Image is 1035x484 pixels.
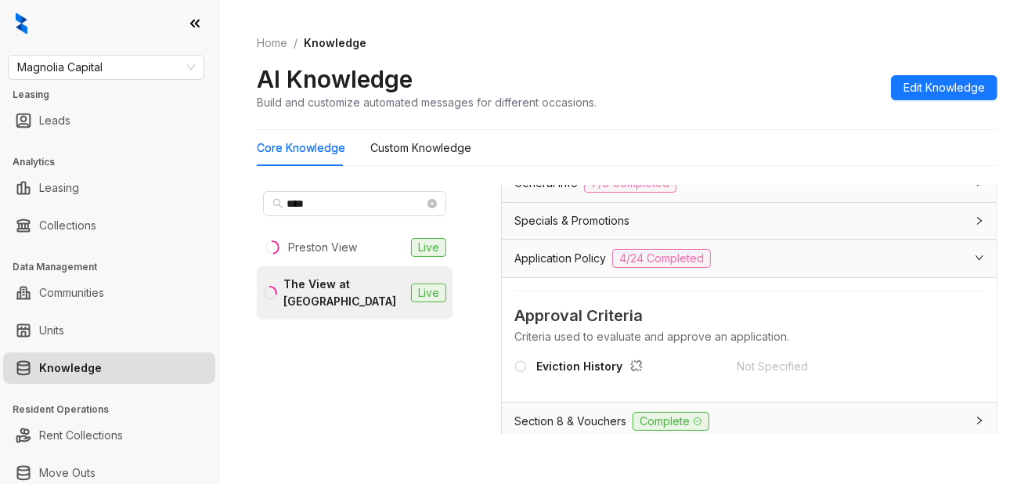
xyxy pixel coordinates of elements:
span: Complete [633,412,709,431]
span: Approval Criteria [514,304,984,328]
span: Specials & Promotions [514,212,629,229]
li: Rent Collections [3,420,215,451]
h3: Analytics [13,155,218,169]
button: Edit Knowledge [891,75,997,100]
li: Knowledge [3,352,215,384]
a: Leads [39,105,70,136]
div: Custom Knowledge [370,139,471,157]
span: collapsed [975,416,984,425]
span: 4/24 Completed [612,249,711,268]
span: Live [411,284,446,302]
span: Knowledge [304,36,366,49]
div: Preston View [288,239,357,256]
span: close-circle [427,199,437,208]
a: Units [39,315,64,346]
li: Collections [3,210,215,241]
span: expanded [975,253,984,262]
a: Rent Collections [39,420,123,451]
a: Leasing [39,172,79,204]
div: Application Policy4/24 Completed [502,240,997,277]
div: Eviction History [536,358,649,378]
h3: Resident Operations [13,403,218,417]
div: Core Knowledge [257,139,345,157]
span: collapsed [975,216,984,226]
a: Knowledge [39,352,102,384]
a: Communities [39,277,104,309]
li: Leads [3,105,215,136]
li: / [294,34,298,52]
div: The View at [GEOGRAPHIC_DATA] [283,276,405,310]
span: search [272,198,283,209]
div: Section 8 & VouchersComplete [502,403,997,440]
span: Application Policy [514,250,606,267]
a: Collections [39,210,96,241]
div: Build and customize automated messages for different occasions. [257,94,597,110]
span: Live [411,238,446,257]
li: Communities [3,277,215,309]
span: Magnolia Capital [17,56,195,79]
div: Specials & Promotions [502,203,997,239]
li: Units [3,315,215,346]
span: Section 8 & Vouchers [514,413,626,430]
a: Home [254,34,290,52]
li: Leasing [3,172,215,204]
h3: Data Management [13,260,218,274]
img: logo [16,13,27,34]
h3: Leasing [13,88,218,102]
span: Edit Knowledge [903,79,985,96]
div: Criteria used to evaluate and approve an application. [514,328,984,345]
h2: AI Knowledge [257,64,413,94]
div: Not Specified [737,358,940,375]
